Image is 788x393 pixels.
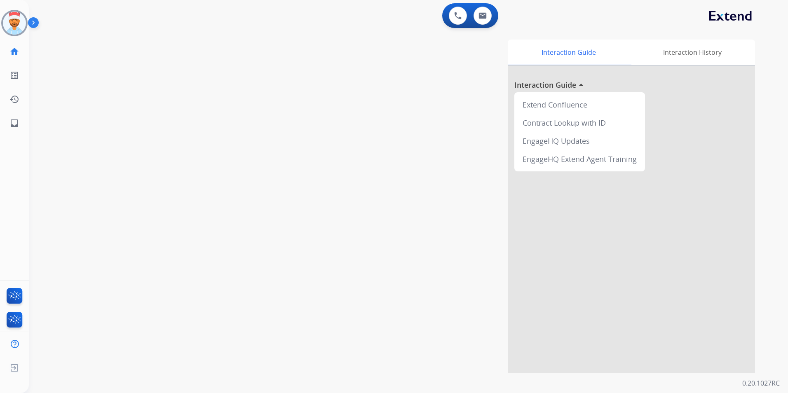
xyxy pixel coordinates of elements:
[508,40,629,65] div: Interaction Guide
[9,47,19,56] mat-icon: home
[629,40,755,65] div: Interaction History
[3,12,26,35] img: avatar
[742,378,780,388] p: 0.20.1027RC
[518,96,642,114] div: Extend Confluence
[9,118,19,128] mat-icon: inbox
[518,132,642,150] div: EngageHQ Updates
[518,150,642,168] div: EngageHQ Extend Agent Training
[9,94,19,104] mat-icon: history
[518,114,642,132] div: Contract Lookup with ID
[9,70,19,80] mat-icon: list_alt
